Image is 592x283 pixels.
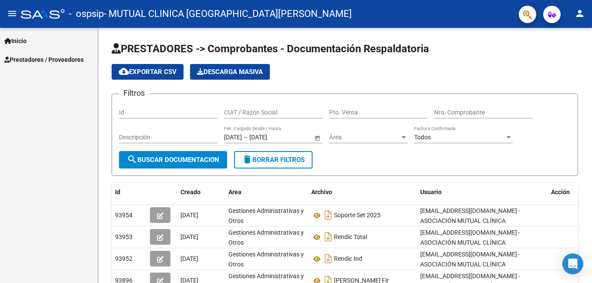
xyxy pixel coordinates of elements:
[228,189,242,195] span: Area
[115,233,133,240] span: 93953
[4,55,84,64] span: Prestadores / Proveedores
[180,212,198,219] span: [DATE]
[4,36,27,46] span: Inicio
[119,68,177,76] span: Exportar CSV
[420,207,529,234] span: [EMAIL_ADDRESS][DOMAIN_NAME] - ASOCIACIÓN MUTUAL CLÍNICA [GEOGRAPHIC_DATA][PERSON_NAME] .
[225,183,308,202] datatable-header-cell: Area
[197,68,263,76] span: Descarga Masiva
[562,253,583,274] div: Open Intercom Messenger
[115,212,133,219] span: 93954
[180,255,198,262] span: [DATE]
[104,4,352,24] span: - MUTUAL CLINICA [GEOGRAPHIC_DATA][PERSON_NAME]
[7,8,17,19] mat-icon: menu
[127,154,137,165] mat-icon: search
[112,64,184,80] button: Exportar CSV
[112,183,146,202] datatable-header-cell: Id
[417,183,548,202] datatable-header-cell: Usuario
[224,134,242,141] input: Fecha inicio
[115,255,133,262] span: 93952
[323,252,334,266] i: Descargar documento
[420,189,442,195] span: Usuario
[242,154,252,165] mat-icon: delete
[119,151,227,168] button: Buscar Documentacion
[242,156,305,164] span: Borrar Filtros
[228,207,304,224] span: Gestiones Administrativas y Otros
[177,183,225,202] datatable-header-cell: Creado
[313,133,322,142] button: Open calendar
[308,183,417,202] datatable-header-cell: Archivo
[334,234,367,241] span: Rendic Total
[311,189,332,195] span: Archivo
[180,233,198,240] span: [DATE]
[249,134,292,141] input: Fecha fin
[334,256,362,263] span: Rendic Ind
[190,64,270,80] app-download-masive: Descarga masiva de comprobantes (adjuntos)
[234,151,313,168] button: Borrar Filtros
[112,43,429,55] span: PRESTADORES -> Comprobantes - Documentación Respaldatoria
[69,4,104,24] span: - ospsip
[119,87,149,99] h3: Filtros
[329,134,400,141] span: Área
[323,230,334,244] i: Descargar documento
[323,208,334,222] i: Descargar documento
[420,229,529,256] span: [EMAIL_ADDRESS][DOMAIN_NAME] - ASOCIACIÓN MUTUAL CLÍNICA [GEOGRAPHIC_DATA][PERSON_NAME] .
[228,229,304,246] span: Gestiones Administrativas y Otros
[575,8,585,19] mat-icon: person
[190,64,270,80] button: Descarga Masiva
[228,251,304,268] span: Gestiones Administrativas y Otros
[180,189,201,195] span: Creado
[115,189,120,195] span: Id
[414,134,431,141] span: Todos
[119,66,129,77] mat-icon: cloud_download
[548,183,591,202] datatable-header-cell: Acción
[127,156,219,164] span: Buscar Documentacion
[334,212,381,219] span: Soporte Set 2025
[244,134,248,141] span: –
[551,189,570,195] span: Acción
[420,251,529,278] span: [EMAIL_ADDRESS][DOMAIN_NAME] - ASOCIACIÓN MUTUAL CLÍNICA [GEOGRAPHIC_DATA][PERSON_NAME] .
